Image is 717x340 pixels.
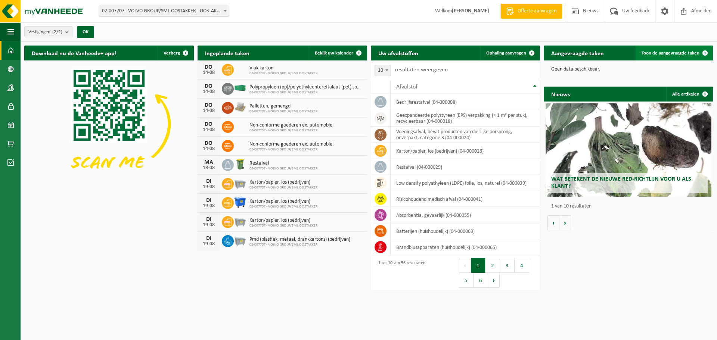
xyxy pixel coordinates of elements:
[249,128,333,133] span: 02-007707 - VOLVO GROUP/SML OOSTAKKER
[642,51,699,56] span: Toon de aangevraagde taken
[201,178,216,184] div: DI
[234,101,246,113] img: LP-PA-00000-WDN-11
[24,26,72,37] button: Vestigingen(2/2)
[559,215,571,230] button: Volgende
[234,215,246,228] img: WB-2500-GAL-GY-01
[24,60,194,187] img: Download de VHEPlus App
[249,166,317,171] span: 02-007707 - VOLVO GROUP/SML OOSTAKKER
[249,90,363,95] span: 02-007707 - VOLVO GROUP/SML OOSTAKKER
[391,127,540,143] td: voedingsafval, bevat producten van dierlijke oorsprong, onverpakt, categorie 3 (04-000024)
[515,258,529,273] button: 4
[459,258,471,273] button: Previous
[201,241,216,247] div: 19-08
[249,147,333,152] span: 02-007707 - VOLVO GROUP/SML OOSTAKKER
[249,237,350,243] span: Pmd (plastiek, metaal, drankkartons) (bedrijven)
[391,159,540,175] td: restafval (04-000029)
[551,176,691,189] span: Wat betekent de nieuwe RED-richtlijn voor u als klant?
[375,257,425,288] div: 1 tot 10 van 56 resultaten
[249,224,317,228] span: 02-007707 - VOLVO GROUP/SML OOSTAKKER
[234,196,246,209] img: WB-1100-HPE-BE-01
[77,26,94,38] button: OK
[249,109,317,114] span: 02-007707 - VOLVO GROUP/SML OOSTAKKER
[201,235,216,241] div: DI
[249,218,317,224] span: Karton/papier, los (bedrijven)
[234,85,246,91] img: HK-XC-40-GN-00
[391,223,540,239] td: batterijen (huishoudelijk) (04-000063)
[249,122,333,128] span: Non-conforme goederen ex. automobiel
[391,191,540,207] td: risicohoudend medisch afval (04-000041)
[198,46,257,60] h2: Ingeplande taken
[99,6,229,17] span: 02-007707 - VOLVO GROUP/SML OOSTAKKER - OOSTAKKER
[249,65,317,71] span: Vlak karton
[375,65,391,76] span: 10
[164,51,180,56] span: Verberg
[249,199,317,205] span: Karton/papier, los (bedrijven)
[480,46,539,60] a: Ophaling aanvragen
[234,177,246,190] img: WB-2500-GAL-GY-01
[544,46,611,60] h2: Aangevraagde taken
[201,108,216,113] div: 14-08
[201,127,216,132] div: 14-08
[201,216,216,222] div: DI
[488,273,500,288] button: Next
[201,197,216,203] div: DI
[391,239,540,255] td: brandblusapparaten (huishoudelijk) (04-000065)
[201,121,216,127] div: DO
[485,258,500,273] button: 2
[452,8,489,14] strong: [PERSON_NAME]
[201,222,216,228] div: 19-08
[24,46,124,60] h2: Download nu de Vanheede+ app!
[201,140,216,146] div: DO
[500,258,515,273] button: 3
[315,51,353,56] span: Bekijk uw kalender
[391,175,540,191] td: low density polyethyleen (LDPE) folie, los, naturel (04-000039)
[52,29,62,34] count: (2/2)
[201,70,216,75] div: 14-08
[551,67,706,72] p: Geen data beschikbaar.
[249,141,333,147] span: Non-conforme goederen ex. automobiel
[249,205,317,209] span: 02-007707 - VOLVO GROUP/SML OOSTAKKER
[474,273,488,288] button: 6
[201,64,216,70] div: DO
[636,46,713,60] a: Toon de aangevraagde taken
[486,51,526,56] span: Ophaling aanvragen
[201,159,216,165] div: MA
[234,158,246,171] img: WB-0240-HPE-GN-50
[471,258,485,273] button: 1
[547,215,559,230] button: Vorige
[666,87,713,102] a: Alle artikelen
[309,46,366,60] a: Bekijk uw kalender
[201,102,216,108] div: DO
[391,110,540,127] td: geëxpandeerde polystyreen (EPS) verpakking (< 1 m² per stuk), recycleerbaar (04-000018)
[500,4,562,19] a: Offerte aanvragen
[391,143,540,159] td: karton/papier, los (bedrijven) (04-000026)
[158,46,193,60] button: Verberg
[249,84,363,90] span: Polypropyleen (pp)/polyethyleentereftalaat (pet) spanbanden
[201,184,216,190] div: 19-08
[249,103,317,109] span: Palletten, gemengd
[516,7,558,15] span: Offerte aanvragen
[391,207,540,223] td: absorbentia, gevaarlijk (04-000055)
[249,243,350,247] span: 02-007707 - VOLVO GROUP/SML OOSTAKKER
[249,180,317,185] span: Karton/papier, los (bedrijven)
[551,204,710,209] p: 1 van 10 resultaten
[395,67,448,73] label: resultaten weergeven
[201,146,216,152] div: 14-08
[371,46,426,60] h2: Uw afvalstoffen
[249,71,317,76] span: 02-007707 - VOLVO GROUP/SML OOSTAKKER
[201,83,216,89] div: DO
[201,203,216,209] div: 19-08
[396,84,418,90] span: Afvalstof
[391,94,540,110] td: bedrijfsrestafval (04-000008)
[201,89,216,94] div: 14-08
[544,87,577,101] h2: Nieuws
[459,273,474,288] button: 5
[546,103,712,197] a: Wat betekent de nieuwe RED-richtlijn voor u als klant?
[249,160,317,166] span: Restafval
[99,6,229,16] span: 02-007707 - VOLVO GROUP/SML OOSTAKKER - OOSTAKKER
[28,26,62,38] span: Vestigingen
[234,234,246,247] img: WB-2500-GAL-GY-01
[249,185,317,190] span: 02-007707 - VOLVO GROUP/SML OOSTAKKER
[201,165,216,171] div: 18-08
